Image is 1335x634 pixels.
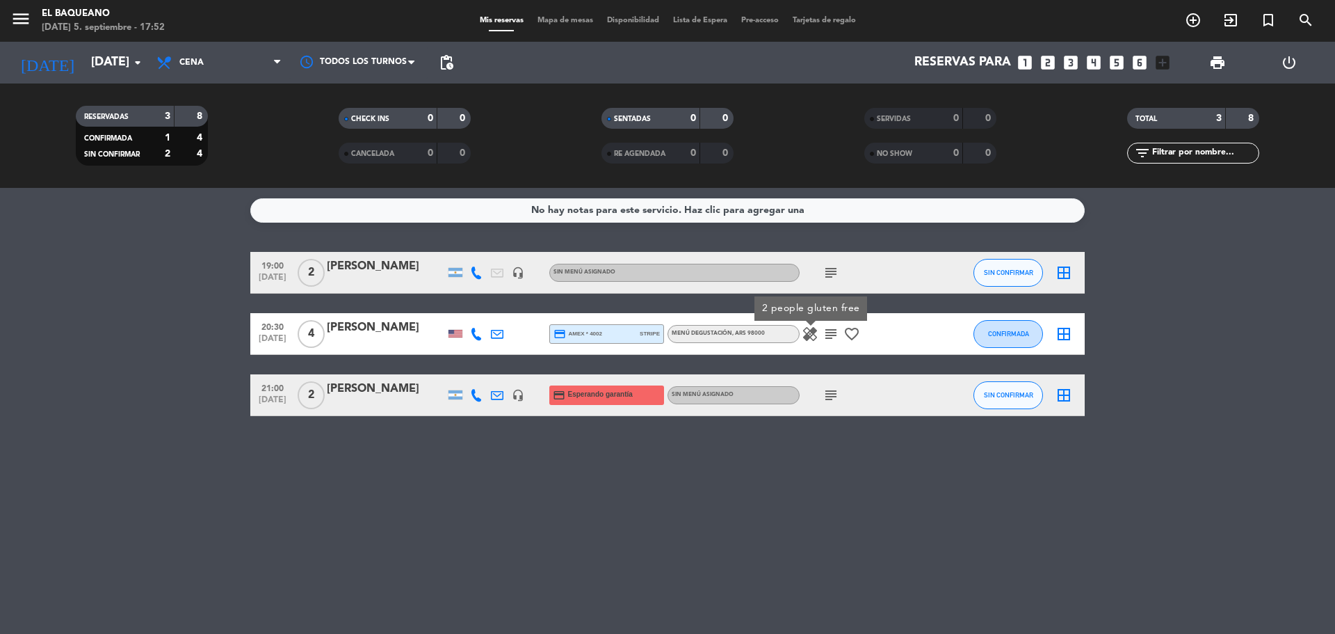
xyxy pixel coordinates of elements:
strong: 0 [428,113,433,123]
strong: 0 [428,148,433,158]
i: looks_3 [1062,54,1080,72]
span: BUSCAR [1287,8,1325,32]
div: [PERSON_NAME] [327,257,445,276]
i: looks_4 [1085,54,1103,72]
strong: 0 [722,148,731,158]
span: Lista de Espera [666,17,734,24]
i: turned_in_not [1260,12,1277,29]
span: SENTADAS [614,116,651,122]
i: looks_two [1039,54,1057,72]
button: SIN CONFIRMAR [973,259,1043,287]
span: SIN CONFIRMAR [984,391,1033,399]
span: Tarjetas de regalo [786,17,863,24]
span: print [1209,54,1226,71]
span: Pre-acceso [734,17,786,24]
i: exit_to_app [1222,12,1239,29]
span: Sin menú asignado [553,269,615,275]
span: WALK IN [1212,8,1249,32]
span: Reserva especial [1249,8,1287,32]
span: amex * 4002 [553,328,602,340]
strong: 2 [165,149,170,159]
span: SIN CONFIRMAR [984,269,1033,276]
i: filter_list [1134,145,1151,161]
strong: 0 [460,113,468,123]
span: 21:00 [255,379,290,395]
button: SIN CONFIRMAR [973,381,1043,409]
strong: 0 [953,148,959,158]
i: credit_card [553,389,565,402]
i: headset_mic [512,267,524,279]
span: NO SHOW [877,150,912,157]
div: El Baqueano [42,7,165,21]
span: Sin menú asignado [672,392,734,397]
span: stripe [640,329,660,338]
span: RESERVAR MESA [1174,8,1212,32]
strong: 0 [722,113,731,123]
span: 19:00 [255,257,290,273]
span: Esperando garantía [568,389,633,400]
i: border_all [1055,326,1072,342]
i: search [1297,12,1314,29]
span: CONFIRMADA [988,330,1029,338]
span: Mapa de mesas [531,17,600,24]
span: 2 [298,259,325,287]
span: [DATE] [255,334,290,350]
i: credit_card [553,328,566,340]
i: headset_mic [512,389,524,402]
span: CANCELADA [351,150,394,157]
i: looks_5 [1108,54,1126,72]
i: looks_6 [1131,54,1149,72]
div: [PERSON_NAME] [327,380,445,398]
i: arrow_drop_down [129,54,146,71]
strong: 3 [1216,113,1222,123]
span: 2 [298,381,325,409]
span: CHECK INS [351,116,389,122]
button: menu [10,8,31,34]
span: RE AGENDADA [614,150,665,157]
strong: 8 [1248,113,1256,123]
span: RESERVADAS [84,113,129,120]
i: subject [823,387,839,404]
span: Menú degustación [672,331,765,336]
span: [DATE] [255,395,290,411]
button: CONFIRMADA [973,320,1043,348]
div: [PERSON_NAME] [327,319,445,337]
strong: 4 [197,133,205,143]
i: power_settings_new [1281,54,1297,71]
span: SERVIDAS [877,116,911,122]
i: border_all [1055,387,1072,404]
strong: 1 [165,133,170,143]
i: subject [823,326,839,342]
span: pending_actions [438,54,455,71]
i: [DATE] [10,47,84,78]
i: add_box [1154,54,1172,72]
strong: 0 [985,148,994,158]
i: menu [10,8,31,29]
div: [DATE] 5. septiembre - 17:52 [42,21,165,35]
strong: 8 [197,111,205,121]
i: border_all [1055,264,1072,281]
strong: 0 [690,113,696,123]
i: subject [823,264,839,281]
div: No hay notas para este servicio. Haz clic para agregar una [531,203,804,219]
span: TOTAL [1135,116,1157,122]
span: , ARS 98000 [732,331,765,336]
span: Cena [179,58,204,68]
strong: 0 [985,113,994,123]
span: CONFIRMADA [84,135,132,142]
i: looks_one [1016,54,1034,72]
strong: 3 [165,111,170,121]
span: [DATE] [255,273,290,289]
span: 20:30 [255,318,290,334]
span: Mis reservas [473,17,531,24]
strong: 0 [690,148,696,158]
span: Reservas para [914,56,1011,70]
span: SIN CONFIRMAR [84,151,140,158]
strong: 0 [460,148,468,158]
strong: 0 [953,113,959,123]
div: LOG OUT [1253,42,1325,84]
i: favorite_border [843,326,860,342]
input: Filtrar por nombre... [1151,145,1259,161]
span: Disponibilidad [600,17,666,24]
div: 2 people gluten free [754,296,867,321]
